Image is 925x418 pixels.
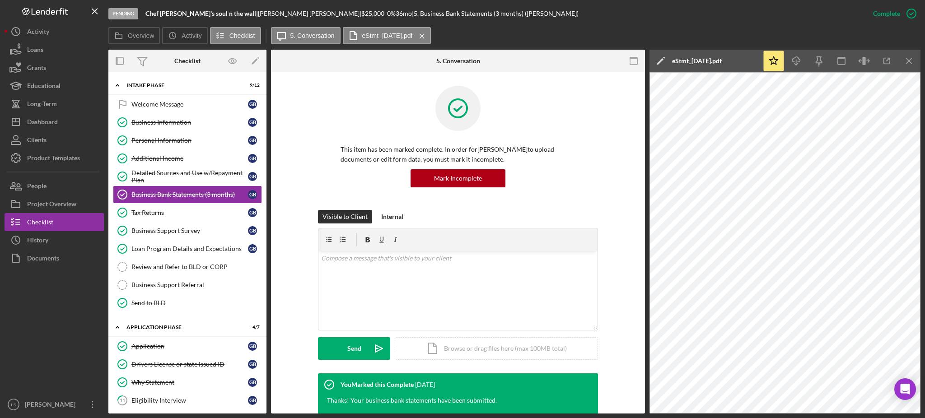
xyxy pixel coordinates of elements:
label: 5. Conversation [290,32,335,39]
a: Additional IncomeGB [113,149,262,167]
div: Product Templates [27,149,80,169]
a: Dashboard [5,113,104,131]
div: G B [248,190,257,199]
div: Project Overview [27,195,76,215]
label: Checklist [229,32,255,39]
text: LS [11,402,16,407]
p: This item has been marked complete. In order for [PERSON_NAME] to upload documents or edit form d... [341,144,575,165]
div: G B [248,396,257,405]
div: Send [347,337,361,360]
a: Loan Program Details and ExpectationsGB [113,240,262,258]
button: Long-Term [5,95,104,113]
button: Loans [5,41,104,59]
div: | [145,10,258,17]
a: Business Support SurveyGB [113,222,262,240]
button: 5. Conversation [271,27,341,44]
div: Complete [873,5,900,23]
div: Checklist [174,57,201,65]
div: G B [248,136,257,145]
div: Open Intercom Messenger [894,378,916,400]
div: Business Support Survey [131,227,248,234]
div: G B [248,342,257,351]
div: Internal [381,210,403,223]
a: Tax ReturnsGB [113,204,262,222]
div: G B [248,244,257,253]
div: eStmt_[DATE].pdf [672,57,722,65]
button: Grants [5,59,104,77]
button: Visible to Client [318,210,372,223]
a: Welcome MessageGB [113,95,262,113]
div: Visible to Client [322,210,368,223]
button: Activity [5,23,104,41]
a: Why StatementGB [113,373,262,391]
div: Business Bank Statements (3 months) [131,191,248,198]
div: 4 / 7 [243,325,260,330]
button: Checklist [210,27,261,44]
button: LS[PERSON_NAME] [5,395,104,413]
div: 9 / 12 [243,83,260,88]
button: Overview [108,27,160,44]
div: Personal Information [131,137,248,144]
div: Tax Returns [131,209,248,216]
button: Project Overview [5,195,104,213]
a: Send to BLD [113,294,262,312]
div: Dashboard [27,113,58,133]
div: Pending [108,8,138,19]
button: Product Templates [5,149,104,167]
label: Activity [182,32,201,39]
div: Additional Income [131,155,248,162]
div: Activity [27,23,49,43]
div: Mark Incomplete [434,169,482,187]
div: Long-Term [27,95,57,115]
div: Business Support Referral [131,281,262,288]
div: Clients [27,131,47,151]
button: Documents [5,249,104,267]
span: $25,000 [361,9,384,17]
button: Checklist [5,213,104,231]
button: Send [318,337,390,360]
div: G B [248,100,257,109]
div: History [27,231,48,251]
div: 36 mo [396,10,412,17]
button: People [5,177,104,195]
div: Loan Program Details and Expectations [131,245,248,252]
div: Loans [27,41,43,61]
label: eStmt_[DATE].pdf [362,32,413,39]
a: Business InformationGB [113,113,262,131]
div: G B [248,226,257,235]
a: Business Support Referral [113,276,262,294]
div: Application Phase [126,325,237,330]
div: You Marked this Complete [341,381,414,388]
a: Clients [5,131,104,149]
time: 2025-02-04 17:33 [415,381,435,388]
label: Overview [128,32,154,39]
div: G B [248,208,257,217]
div: 0 % [387,10,396,17]
div: G B [248,172,257,181]
div: | 5. Business Bank Statements (3 months) ([PERSON_NAME]) [412,10,579,17]
button: Complete [864,5,920,23]
button: History [5,231,104,249]
button: eStmt_[DATE].pdf [343,27,431,44]
b: Chef [PERSON_NAME]'s soul n the wall [145,9,256,17]
div: G B [248,154,257,163]
button: Educational [5,77,104,95]
div: Thanks! Your business bank statements have been submitted. [327,396,497,405]
a: Detailed Sources and Use w/Repayment PlanGB [113,167,262,186]
div: G B [248,360,257,369]
div: Send to BLD [131,299,262,307]
a: ApplicationGB [113,337,262,355]
a: Drivers License or state issued IDGB [113,355,262,373]
div: Eligibility Interview [131,397,248,404]
button: Internal [377,210,408,223]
